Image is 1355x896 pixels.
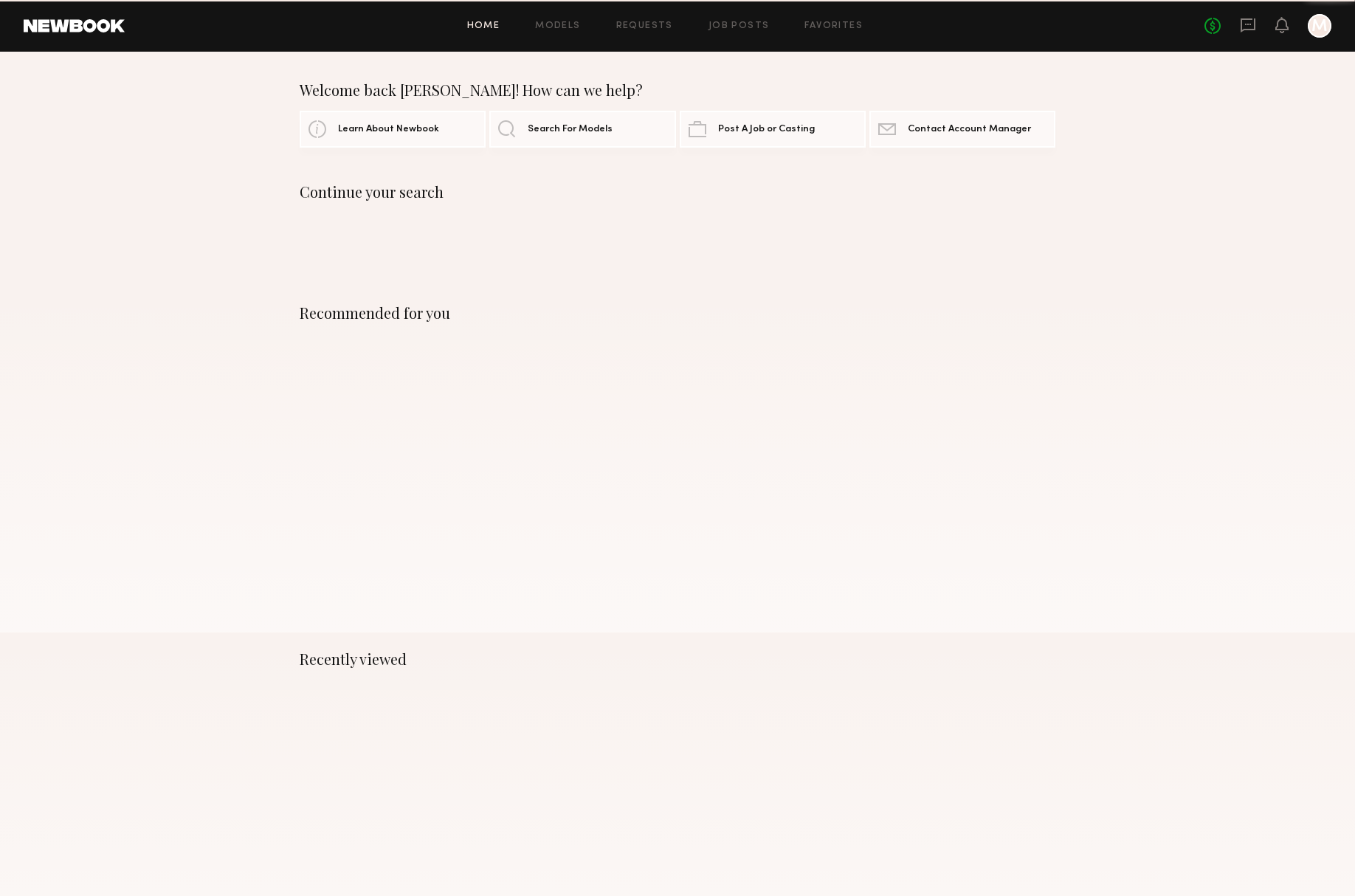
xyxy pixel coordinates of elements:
a: Models [535,21,580,31]
span: Contact Account Manager [908,125,1031,134]
a: Contact Account Manager [869,111,1055,148]
span: Post A Job or Casting [718,125,815,134]
div: Recently viewed [300,650,1055,668]
div: Continue your search [300,183,1055,201]
a: Favorites [804,21,863,31]
a: M [1308,14,1331,38]
a: Job Posts [708,21,770,31]
a: Requests [616,21,673,31]
a: Home [467,21,500,31]
div: Recommended for you [300,304,1055,322]
span: Search For Models [528,125,613,134]
a: Learn About Newbook [300,111,486,148]
a: Post A Job or Casting [680,111,866,148]
a: Search For Models [489,111,675,148]
span: Learn About Newbook [338,125,439,134]
div: Welcome back [PERSON_NAME]! How can we help? [300,81,1055,99]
